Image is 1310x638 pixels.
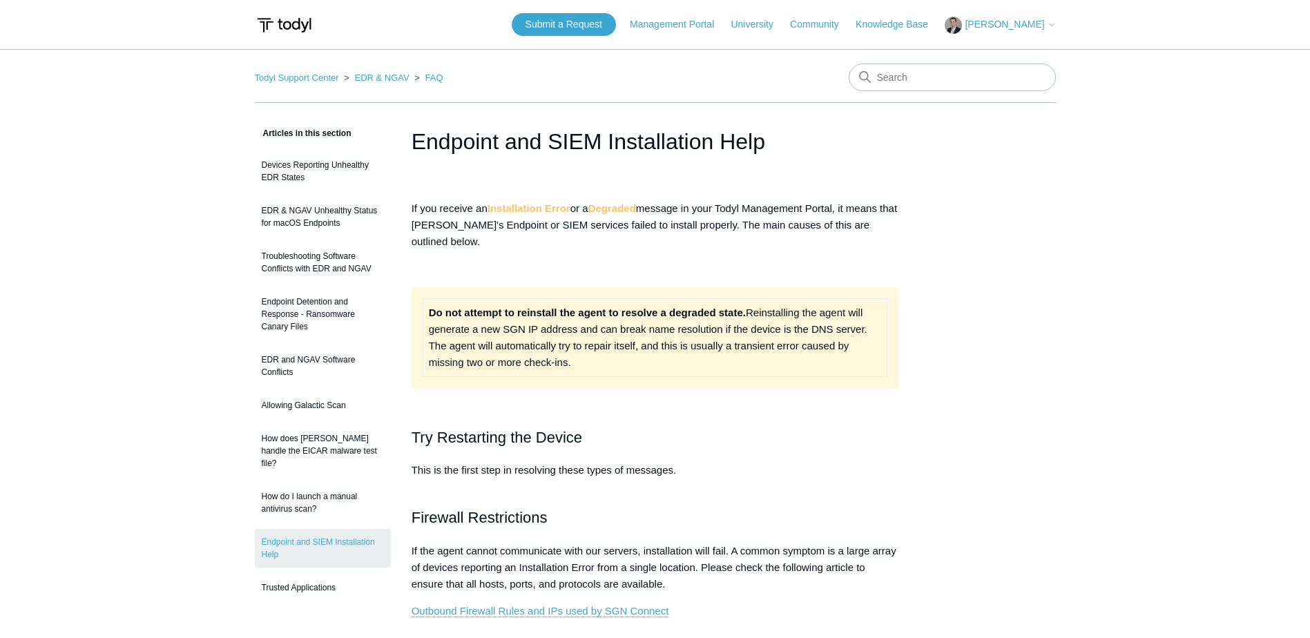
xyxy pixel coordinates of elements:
[255,529,391,568] a: Endpoint and SIEM Installation Help
[255,128,351,138] span: Articles in this section
[512,13,616,36] a: Submit a Request
[425,72,443,83] a: FAQ
[790,17,853,32] a: Community
[412,72,443,83] li: FAQ
[412,605,669,617] a: Outbound Firewall Rules and IPs used by SGN Connect
[488,202,570,214] strong: Installation Error
[255,392,391,418] a: Allowing Galactic Scan
[412,462,899,495] p: This is the first step in resolving these types of messages.
[255,72,339,83] a: Todyl Support Center
[341,72,412,83] li: EDR & NGAV
[849,64,1056,91] input: Search
[255,574,391,601] a: Trusted Applications
[412,200,899,250] p: If you receive an or a message in your Todyl Management Portal, it means that [PERSON_NAME]'s End...
[412,125,899,158] h1: Endpoint and SIEM Installation Help
[255,243,391,282] a: Troubleshooting Software Conflicts with EDR and NGAV
[945,17,1055,34] button: [PERSON_NAME]
[255,347,391,385] a: EDR and NGAV Software Conflicts
[255,12,314,38] img: Todyl Support Center Help Center home page
[731,17,787,32] a: University
[255,483,391,522] a: How do I launch a manual antivirus scan?
[588,202,636,214] strong: Degraded
[412,505,899,530] h2: Firewall Restrictions
[255,197,391,236] a: EDR & NGAV Unhealthy Status for macOS Endpoints
[412,425,899,449] h2: Try Restarting the Device
[429,307,746,318] strong: Do not attempt to reinstall the agent to resolve a degraded state.
[354,72,409,83] a: EDR & NGAV
[856,17,942,32] a: Knowledge Base
[630,17,728,32] a: Management Portal
[255,289,391,340] a: Endpoint Detention and Response - Ransomware Canary Files
[255,425,391,476] a: How does [PERSON_NAME] handle the EICAR malware test file?
[412,543,899,592] p: If the agent cannot communicate with our servers, installation will fail. A common symptom is a l...
[255,72,342,83] li: Todyl Support Center
[423,299,887,377] td: Reinstalling the agent will generate a new SGN IP address and can break name resolution if the de...
[255,152,391,191] a: Devices Reporting Unhealthy EDR States
[965,19,1044,30] span: [PERSON_NAME]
